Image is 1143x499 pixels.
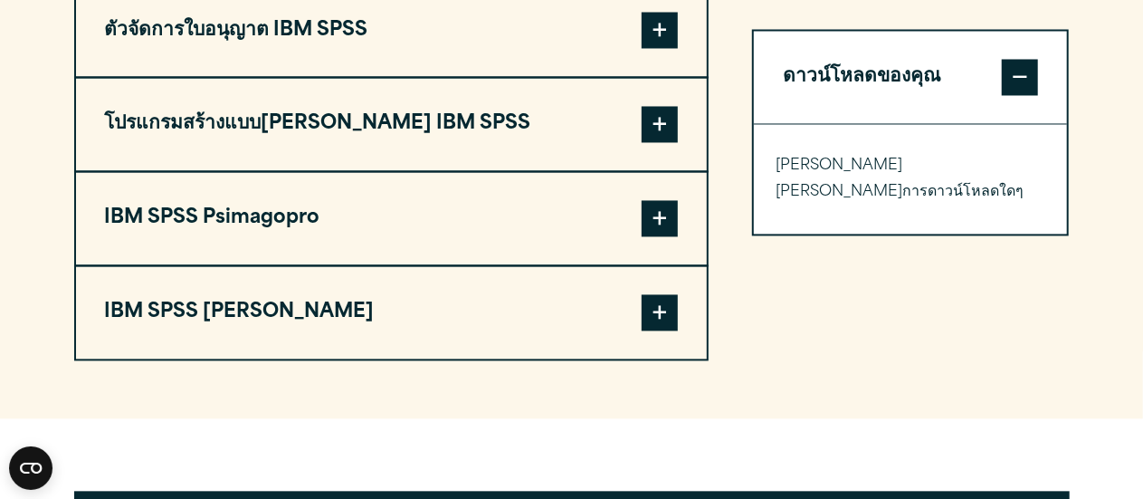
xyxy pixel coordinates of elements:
div: ดาวน์โหลดของคุณ [754,123,1068,235]
font: ดาวน์โหลดของคุณ [783,67,940,86]
font: ตัวจัดการใบอนุญาต IBM SPSS [105,21,368,40]
button: Open CMP widget [9,446,52,490]
button: IBM SPSS Psimagopro [76,172,707,264]
button: ดาวน์โหลดของคุณ [754,31,1068,123]
font: [PERSON_NAME][PERSON_NAME]การดาวน์โหลดใดๆ [776,158,1024,199]
button: IBM SPSS [PERSON_NAME] [76,266,707,359]
font: โปรแกรมสร้างแบบ[PERSON_NAME] IBM SPSS [105,114,531,133]
button: โปรแกรมสร้างแบบ[PERSON_NAME] IBM SPSS [76,78,707,170]
font: IBM SPSS Psimagopro [105,208,320,227]
font: IBM SPSS [PERSON_NAME] [105,302,375,321]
